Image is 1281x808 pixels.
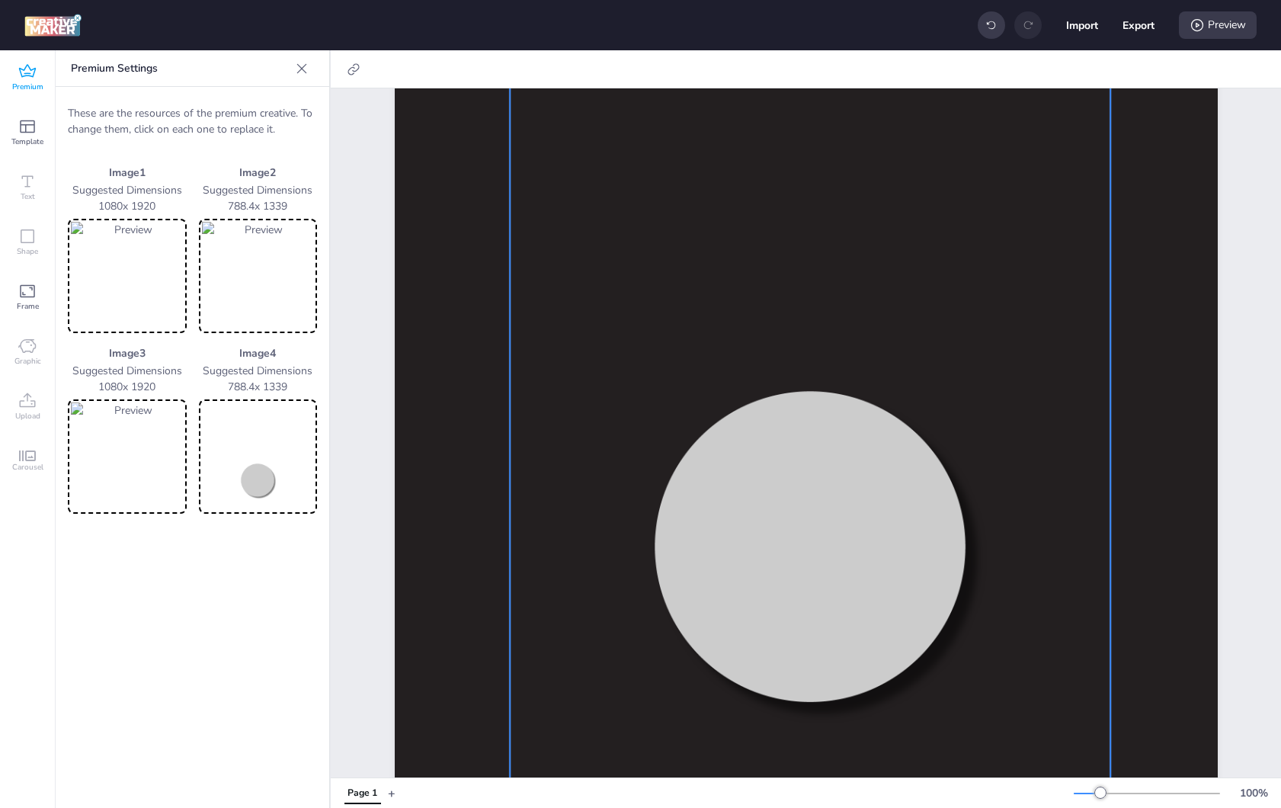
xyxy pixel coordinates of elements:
[199,165,318,181] p: Image 2
[11,136,43,148] span: Template
[347,787,377,800] div: Page 1
[17,300,39,313] span: Frame
[24,14,82,37] img: logo Creative Maker
[1122,9,1155,41] button: Export
[199,182,318,198] p: Suggested Dimensions
[14,355,41,367] span: Graphic
[337,780,388,806] div: Tabs
[71,50,290,87] p: Premium Settings
[12,81,43,93] span: Premium
[202,222,315,330] img: Preview
[68,105,317,137] p: These are the resources of the premium creative. To change them, click on each one to replace it.
[68,363,187,379] p: Suggested Dimensions
[15,410,40,422] span: Upload
[199,379,318,395] p: 788.4 x 1339
[68,379,187,395] p: 1080 x 1920
[71,402,184,511] img: Preview
[1235,785,1272,801] div: 100 %
[199,198,318,214] p: 788.4 x 1339
[12,461,43,473] span: Carousel
[202,402,315,511] img: Preview
[21,191,35,203] span: Text
[388,780,396,806] button: +
[1066,9,1098,41] button: Import
[17,245,38,258] span: Shape
[199,345,318,361] p: Image 4
[199,363,318,379] p: Suggested Dimensions
[71,222,184,330] img: Preview
[68,345,187,361] p: Image 3
[1179,11,1257,39] div: Preview
[68,198,187,214] p: 1080 x 1920
[68,165,187,181] p: Image 1
[68,182,187,198] p: Suggested Dimensions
